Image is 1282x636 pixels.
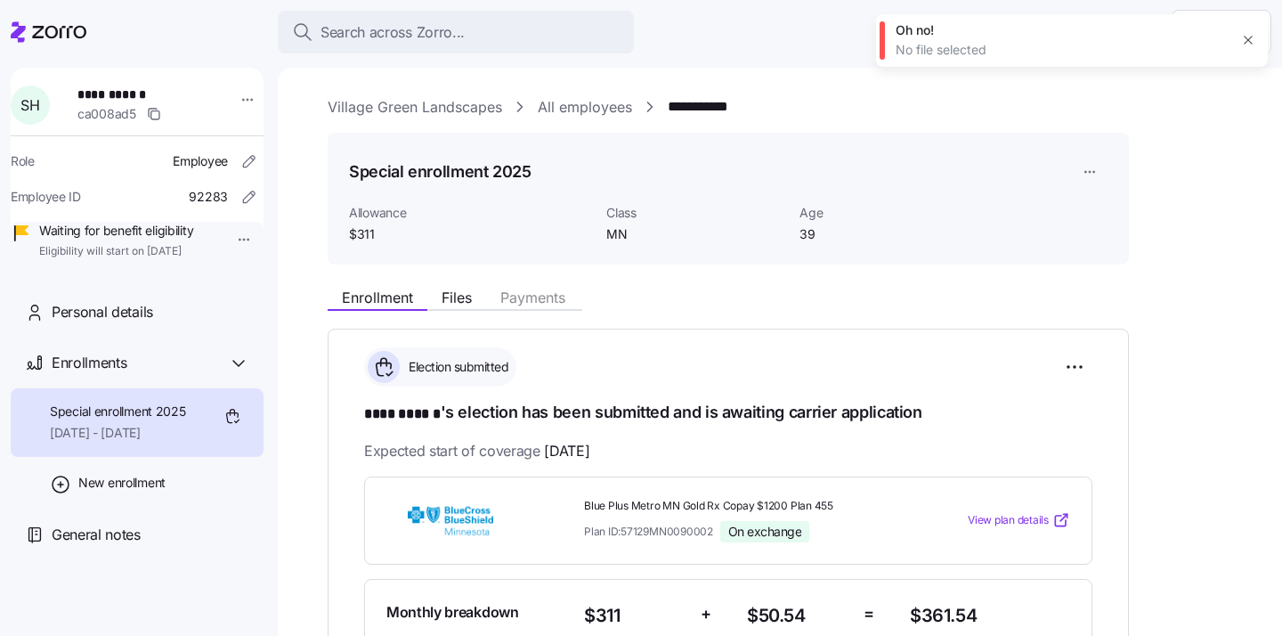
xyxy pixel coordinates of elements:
span: Files [442,290,472,305]
span: $311 [584,601,686,631]
span: On exchange [728,524,802,540]
span: View plan details [968,512,1049,529]
span: New enrollment [78,474,166,492]
span: 92283 [189,188,228,206]
span: Personal details [52,301,153,323]
span: Blue Plus Metro MN Gold Rx Copay $1200 Plan 455 [584,499,896,514]
span: [DATE] [544,440,589,462]
span: Enrollments [52,352,126,374]
span: Eligibility will start on [DATE] [39,244,193,259]
span: [DATE] - [DATE] [50,424,186,442]
a: Village Green Landscapes [328,96,502,118]
span: Employee ID [11,188,81,206]
span: $50.54 [747,601,849,631]
span: Enrollment [342,290,413,305]
span: + [701,601,711,627]
span: Age [799,204,978,222]
span: = [864,601,874,627]
span: Role [11,152,35,170]
a: All employees [538,96,632,118]
span: ca008ad5 [77,105,136,123]
span: Election submitted [403,358,508,376]
span: $311 [349,225,592,243]
div: Oh no! [896,21,1229,39]
span: MN [606,225,785,243]
button: Search across Zorro... [278,11,634,53]
h1: Special enrollment 2025 [349,160,531,183]
span: General notes [52,524,141,546]
span: S H [20,98,39,112]
span: Employee [173,152,228,170]
span: Allowance [349,204,592,222]
a: View plan details [968,511,1070,529]
span: Plan ID: 57129MN0090002 [584,524,713,539]
span: Special enrollment 2025 [50,403,186,420]
span: Class [606,204,785,222]
span: 39 [799,225,978,243]
span: Monthly breakdown [386,601,519,624]
span: $361.54 [910,601,1070,631]
h1: 's election has been submitted and is awaiting carrier application [364,401,1092,426]
span: Waiting for benefit eligibility [39,222,193,240]
span: Payments [500,290,565,305]
div: No file selected [896,41,1229,59]
img: BlueCross BlueShield of Minnesota [386,500,515,541]
span: Search across Zorro... [320,21,465,44]
span: Expected start of coverage [364,440,589,462]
